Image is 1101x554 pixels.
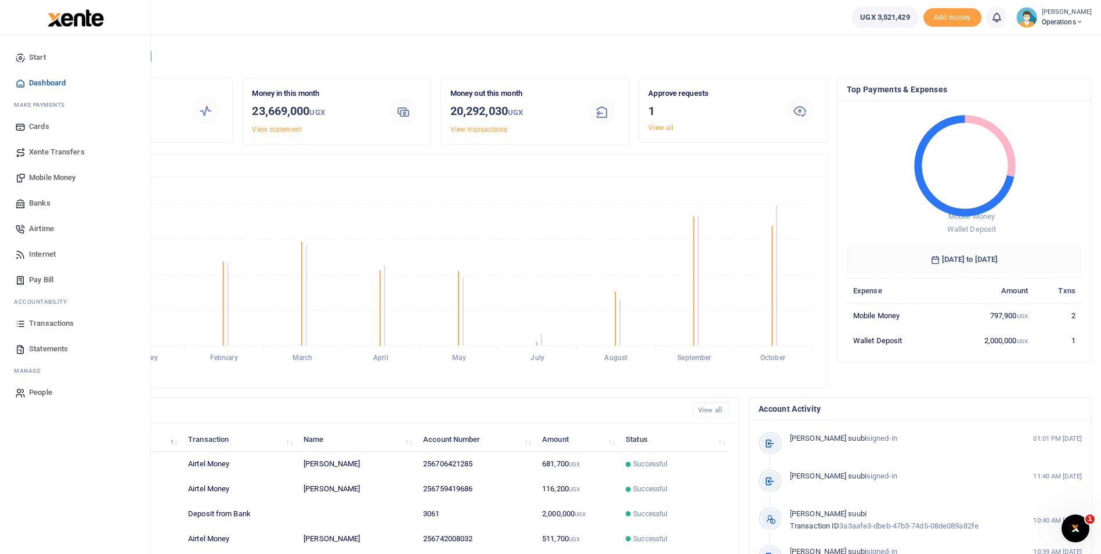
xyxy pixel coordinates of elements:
span: Airtime [29,223,54,235]
li: Toup your wallet [923,8,981,27]
small: UGX [569,461,580,467]
a: View all [648,124,673,132]
span: Pay Bill [29,274,53,286]
li: M [9,96,141,114]
small: 11:40 AM [DATE] [1033,472,1082,481]
li: Wallet ballance [847,7,923,28]
iframe: Intercom live chat [1062,515,1089,542]
a: View transactions [450,125,508,134]
span: Internet [29,249,56,260]
p: signed-in [790,433,1009,445]
small: [PERSON_NAME] [1042,8,1092,17]
h4: Top Payments & Expenses [847,83,1082,96]
tspan: July [530,354,544,362]
td: 511,700 [536,527,619,552]
span: Banks [29,197,50,209]
p: Approve requests [648,88,773,100]
tspan: September [677,354,712,362]
a: Start [9,45,141,70]
a: View statement [252,125,301,134]
td: 256742008032 [417,527,536,552]
tspan: January [133,354,158,362]
th: Txns [1034,278,1082,303]
span: Mobile Money [948,212,995,221]
th: Name: activate to sort column ascending [297,427,417,452]
small: UGX [569,486,580,492]
tspan: May [452,354,465,362]
th: Account Number: activate to sort column ascending [417,427,536,452]
th: Expense [847,278,945,303]
h3: 1 [648,102,773,120]
h3: 20,292,030 [450,102,575,121]
h4: Recent Transactions [54,404,684,417]
span: [PERSON_NAME] suubi [790,434,867,443]
span: [PERSON_NAME] suubi [790,509,867,518]
a: profile-user [PERSON_NAME] Operations [1016,7,1092,28]
td: 681,700 [536,452,619,477]
a: logo-small logo-large logo-large [46,13,104,21]
td: Wallet Deposit [847,328,945,352]
td: Mobile Money [847,303,945,328]
span: Start [29,52,46,63]
span: Mobile Money [29,172,75,184]
li: M [9,362,141,380]
span: Cards [29,121,49,132]
a: Cards [9,114,141,139]
td: 2,000,000 [945,328,1034,352]
td: [PERSON_NAME] [297,527,417,552]
tspan: April [373,354,388,362]
a: Airtime [9,216,141,242]
span: Transactions [29,318,74,329]
td: 2 [1034,303,1082,328]
th: Transaction: activate to sort column ascending [182,427,297,452]
small: 01:01 PM [DATE] [1033,434,1082,444]
td: 797,900 [945,303,1034,328]
span: ake Payments [20,100,65,109]
span: Statements [29,343,68,355]
a: People [9,380,141,405]
span: Xente Transfers [29,146,85,158]
tspan: August [604,354,627,362]
small: UGX [1017,313,1028,319]
span: Successful [633,484,667,494]
td: Deposit from Bank [182,502,297,527]
td: Airtel Money [182,527,297,552]
h4: Hello [PERSON_NAME] [44,50,1092,63]
small: UGX [575,511,586,517]
tspan: October [760,354,786,362]
a: Statements [9,336,141,362]
th: Amount [945,278,1034,303]
a: Banks [9,190,141,216]
small: UGX [309,108,324,117]
th: Amount: activate to sort column ascending [536,427,619,452]
span: People [29,387,52,398]
td: 2,000,000 [536,502,619,527]
a: Internet [9,242,141,267]
td: 256706421285 [417,452,536,477]
span: anage [20,366,41,375]
a: Add money [923,12,981,21]
td: 1 [1034,328,1082,352]
td: [PERSON_NAME] [297,452,417,477]
tspan: February [210,354,238,362]
span: Successful [633,534,667,544]
img: profile-user [1016,7,1037,28]
a: UGX 3,521,429 [851,7,918,28]
li: Ac [9,293,141,311]
span: Dashboard [29,77,66,89]
span: Add money [923,8,981,27]
span: [PERSON_NAME] suubi [790,472,867,480]
span: UGX 3,521,429 [860,12,909,23]
td: Airtel Money [182,452,297,477]
h3: 23,669,000 [252,102,377,121]
p: Money out this month [450,88,575,100]
th: Status: activate to sort column ascending [619,427,730,452]
a: Pay Bill [9,267,141,293]
span: Operations [1042,17,1092,27]
a: Xente Transfers [9,139,141,165]
span: Transaction ID [790,521,839,530]
span: countability [23,297,67,306]
img: logo-large [48,9,104,27]
span: Wallet Deposit [947,225,996,233]
td: 116,200 [536,477,619,502]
